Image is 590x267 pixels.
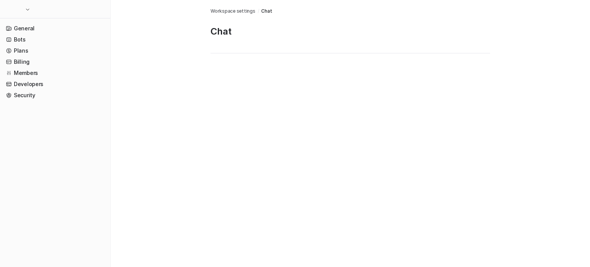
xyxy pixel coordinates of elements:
a: Billing [3,56,107,67]
a: Plans [3,45,107,56]
a: Bots [3,34,107,45]
a: Chat [261,8,272,15]
a: Workspace settings [210,8,255,15]
p: Chat [210,25,490,38]
span: / [258,8,259,15]
a: General [3,23,107,34]
a: Members [3,68,107,78]
a: Security [3,90,107,101]
a: Developers [3,79,107,90]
